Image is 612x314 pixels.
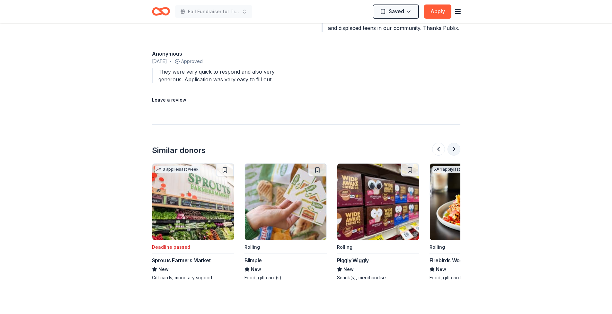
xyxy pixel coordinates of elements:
[244,243,260,251] div: Rolling
[152,58,291,65] div: Approved
[152,145,206,156] div: Similar donors
[152,58,167,65] span: [DATE]
[389,7,404,15] span: Saved
[152,243,190,251] div: Deadline passed
[251,265,261,273] span: New
[245,164,326,240] img: Image for Blimpie
[175,5,252,18] button: Fall Fundraiser for Title I Chess
[337,243,352,251] div: Rolling
[337,256,369,264] div: Piggly Wiggly
[373,4,419,19] button: Saved
[244,256,262,264] div: Blimpie
[430,243,445,251] div: Rolling
[337,164,419,240] img: Image for Piggly Wiggly
[337,163,419,281] a: Image for Piggly WigglyRollingPiggly WigglyNewSnack(s), merchandise
[244,163,327,281] a: Image for BlimpieRollingBlimpieNewFood, gift card(s)
[432,166,473,173] div: 1 apply last week
[152,4,170,19] a: Home
[244,274,327,281] div: Food, gift card(s)
[337,274,419,281] div: Snack(s), merchandise
[152,163,234,281] a: Image for Sprouts Farmers Market3 applieslast weekDeadline passedSprouts Farmers MarketNewGift ca...
[430,164,511,240] img: Image for Firebirds Wood Fired Grill
[152,164,234,240] img: Image for Sprouts Farmers Market
[155,166,200,173] div: 3 applies last week
[424,4,451,19] button: Apply
[170,59,172,64] span: •
[188,8,239,15] span: Fall Fundraiser for Title I Chess
[430,274,512,281] div: Food, gift card(s)
[436,265,446,273] span: New
[152,274,234,281] div: Gift cards, monetary support
[152,68,291,83] div: They were very quick to respond and also very generous. Application was very easy to fill out.
[152,50,291,58] div: Anonymous
[343,265,354,273] span: New
[152,256,211,264] div: Sprouts Farmers Market
[430,256,490,264] div: Firebirds Wood Fired Grill
[158,265,169,273] span: New
[152,96,186,104] button: Leave a review
[430,163,512,281] a: Image for Firebirds Wood Fired Grill1 applylast weekRollingOnline appFirebirds Wood Fired GrillNe...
